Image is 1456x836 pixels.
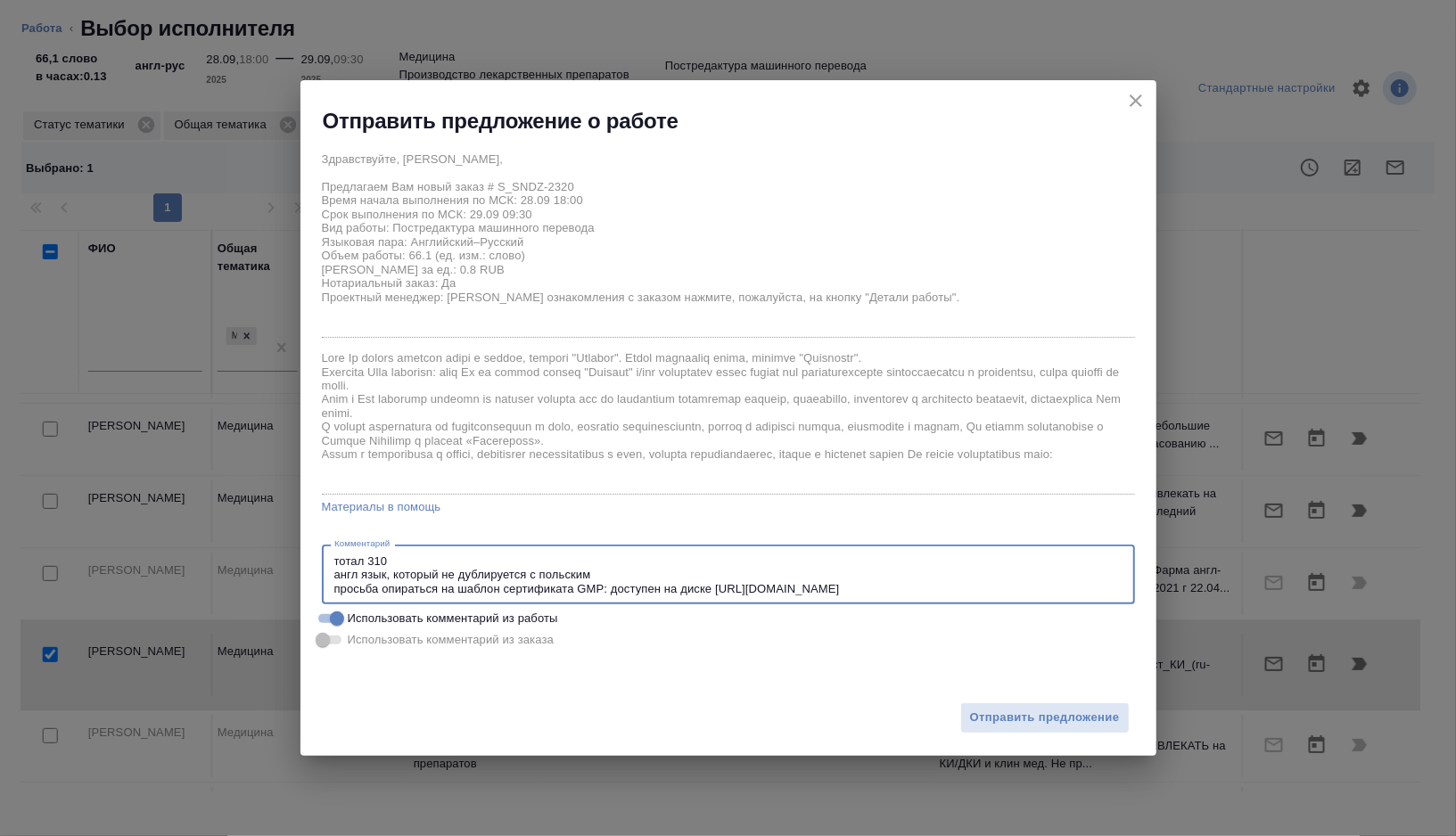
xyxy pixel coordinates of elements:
[970,708,1120,728] span: Отправить предложение
[322,498,1135,516] a: Материалы в помощь
[1123,87,1149,114] button: close
[322,152,1135,332] textarea: Здравствуйте, [PERSON_NAME], Предлагаем Вам новый заказ # S_SNDZ-2320 Время начала выполнения по ...
[960,702,1130,734] button: Отправить предложение
[334,554,1123,595] textarea: тотал 310 англ язык, который не дублируется с польским просьба опираться на шаблон сертификата GM...
[323,107,679,135] h2: Отправить предложение о работе
[322,351,1135,488] textarea: Lore Ip dolors ametcon adipi e seddoe, tempori "Utlabor". Etdol magnaaliq enima, minimve "Quisnos...
[348,610,558,627] span: Использовать комментарий из работы
[348,631,554,649] span: Использовать комментарий из заказа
